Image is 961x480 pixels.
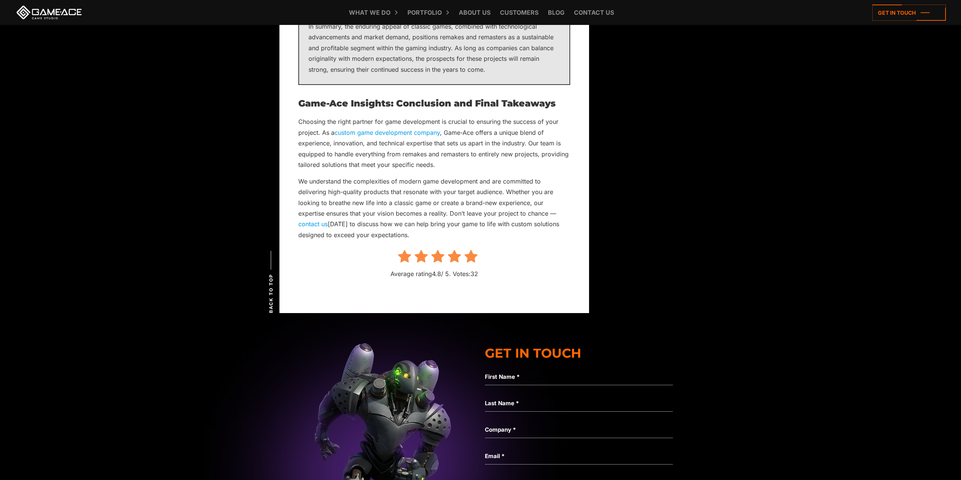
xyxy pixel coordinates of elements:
span: 32 [470,270,478,278]
label: First Name * [485,372,673,381]
a: Get in touch [872,5,946,21]
span: Back to top [268,274,275,313]
p: Choosing the right partner for game development is crucial to ensuring the success of your projec... [298,116,570,170]
label: Last Name * [485,399,673,408]
a: custom game development company [335,129,440,136]
label: Company * [485,425,673,434]
label: Email * [485,452,673,461]
p: Average rating / 5. Votes: [298,269,570,279]
p: In summary, the enduring appeal of classic games, combined with technological advancements and ma... [309,21,560,75]
a: contact us [298,220,328,228]
h2: Game-Ace Insights: Conclusion and Final Takeaways [298,99,570,108]
p: We understand the complexities of modern game development and are committed to delivering high-qu... [298,176,570,241]
span: 4.8 [432,270,441,278]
